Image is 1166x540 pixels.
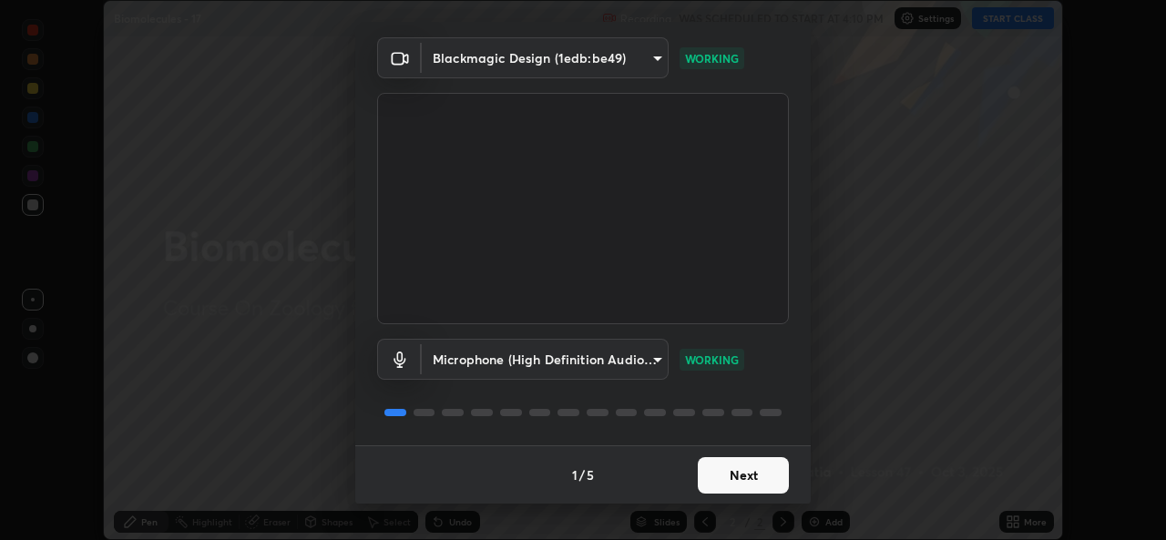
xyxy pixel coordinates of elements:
[685,50,739,66] p: WORKING
[579,465,585,484] h4: /
[685,352,739,368] p: WORKING
[698,457,789,494] button: Next
[422,37,669,78] div: Blackmagic Design (1edb:be49)
[572,465,578,484] h4: 1
[587,465,594,484] h4: 5
[422,339,669,380] div: Blackmagic Design (1edb:be49)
